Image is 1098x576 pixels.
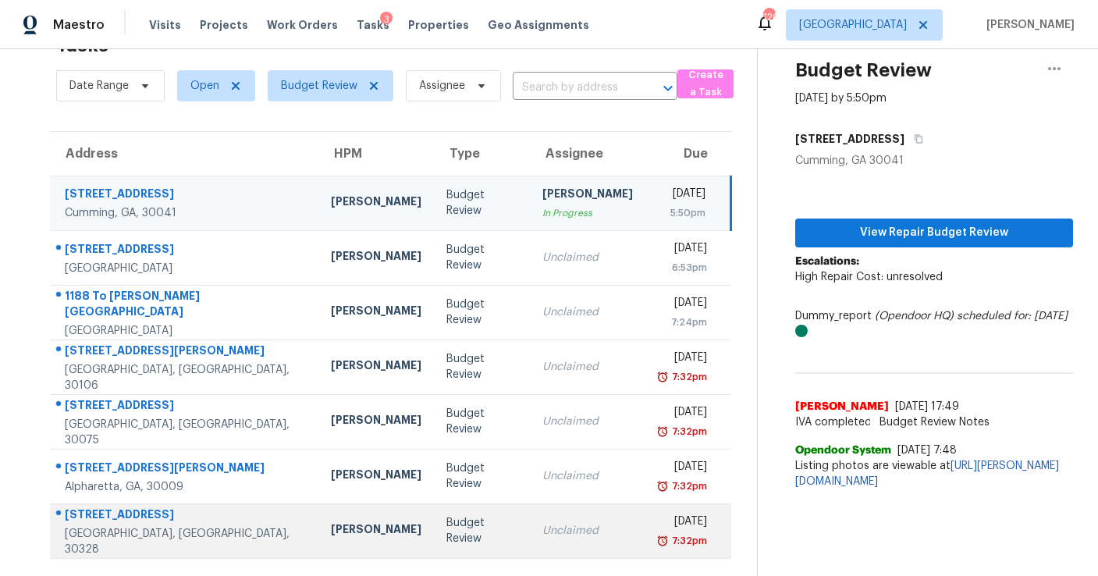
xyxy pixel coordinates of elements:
h5: [STREET_ADDRESS] [795,131,904,147]
span: Geo Assignments [488,17,589,33]
h2: Budget Review [795,62,932,78]
span: Budget Review [281,78,357,94]
span: Date Range [69,78,129,94]
button: Copy Address [904,125,926,153]
button: Create a Task [677,69,734,98]
th: Assignee [530,132,645,176]
div: Cumming, GA, 30041 [65,205,306,221]
div: [PERSON_NAME] [331,521,421,541]
span: Opendoor System [795,443,891,458]
div: [GEOGRAPHIC_DATA] [65,261,306,276]
span: [PERSON_NAME] [795,399,889,414]
div: Budget Review [446,187,517,219]
div: [DATE] by 5:50pm [795,91,887,106]
span: Tasks [357,20,389,30]
div: 7:32pm [669,478,707,494]
div: Unclaimed [542,414,633,429]
div: Unclaimed [542,468,633,484]
div: [GEOGRAPHIC_DATA], [GEOGRAPHIC_DATA], 30075 [65,417,306,448]
span: [GEOGRAPHIC_DATA] [799,17,907,33]
img: Overdue Alarm Icon [656,533,669,549]
div: [STREET_ADDRESS][PERSON_NAME] [65,460,306,479]
button: View Repair Budget Review [795,219,1073,247]
div: [PERSON_NAME] [331,303,421,322]
div: [PERSON_NAME] [331,467,421,486]
div: Budget Review [446,460,517,492]
span: High Repair Cost: unresolved [795,272,943,283]
i: scheduled for: [DATE] [957,311,1068,322]
span: Properties [408,17,469,33]
th: Type [434,132,530,176]
a: [URL][PERSON_NAME][DOMAIN_NAME] [795,460,1059,487]
div: [DATE] [658,186,705,205]
div: [PERSON_NAME] [331,194,421,213]
div: [STREET_ADDRESS][PERSON_NAME] [65,343,306,362]
div: 7:32pm [669,369,707,385]
div: Dummy_report [795,308,1073,340]
div: 5:50pm [658,205,705,221]
div: [DATE] [658,404,707,424]
span: Projects [200,17,248,33]
div: [STREET_ADDRESS] [65,241,306,261]
button: Open [657,77,679,99]
div: Budget Review [446,351,517,382]
span: Listing photos are viewable at [795,458,1073,489]
div: Alpharetta, GA, 30009 [65,479,306,495]
div: 7:32pm [669,424,707,439]
div: [PERSON_NAME] [331,248,421,268]
div: [DATE] [658,295,707,315]
input: Search by address [513,76,634,100]
span: Open [190,78,219,94]
div: 3 [380,12,393,27]
div: 126 [763,9,774,25]
div: Unclaimed [542,523,633,539]
b: Escalations: [795,256,859,267]
img: Overdue Alarm Icon [656,369,669,385]
div: [GEOGRAPHIC_DATA], [GEOGRAPHIC_DATA], 30328 [65,526,306,557]
div: [PERSON_NAME] [542,186,633,205]
div: Cumming, GA 30041 [795,153,1073,169]
div: [GEOGRAPHIC_DATA] [65,323,306,339]
span: IVA completed. No major issues found. [795,414,1073,430]
th: Address [50,132,318,176]
span: Visits [149,17,181,33]
div: [DATE] [658,514,707,533]
div: [STREET_ADDRESS] [65,507,306,526]
img: Overdue Alarm Icon [656,478,669,494]
div: Budget Review [446,242,517,273]
div: 7:24pm [658,315,707,330]
div: In Progress [542,205,633,221]
div: [STREET_ADDRESS] [65,186,306,205]
div: [DATE] [658,240,707,260]
span: Maestro [53,17,105,33]
span: [PERSON_NAME] [980,17,1075,33]
div: 7:32pm [669,533,707,549]
div: Unclaimed [542,250,633,265]
span: View Repair Budget Review [808,223,1061,243]
img: Overdue Alarm Icon [656,424,669,439]
div: [DATE] [658,459,707,478]
div: [PERSON_NAME] [331,412,421,432]
span: Create a Task [685,66,726,102]
div: [GEOGRAPHIC_DATA], [GEOGRAPHIC_DATA], 30106 [65,362,306,393]
span: Work Orders [267,17,338,33]
th: HPM [318,132,434,176]
div: [STREET_ADDRESS] [65,397,306,417]
div: Budget Review [446,297,517,328]
span: [DATE] 17:49 [895,401,959,412]
div: Unclaimed [542,304,633,320]
span: Assignee [419,78,465,94]
div: Budget Review [446,515,517,546]
div: 1188 To [PERSON_NAME][GEOGRAPHIC_DATA] [65,288,306,323]
div: [PERSON_NAME] [331,357,421,377]
div: [DATE] [658,350,707,369]
div: Budget Review [446,406,517,437]
span: [DATE] 7:48 [897,445,957,456]
h2: Tasks [56,37,108,53]
div: 6:53pm [658,260,707,276]
span: Budget Review Notes [870,414,999,430]
th: Due [645,132,731,176]
i: (Opendoor HQ) [875,311,954,322]
div: Unclaimed [542,359,633,375]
